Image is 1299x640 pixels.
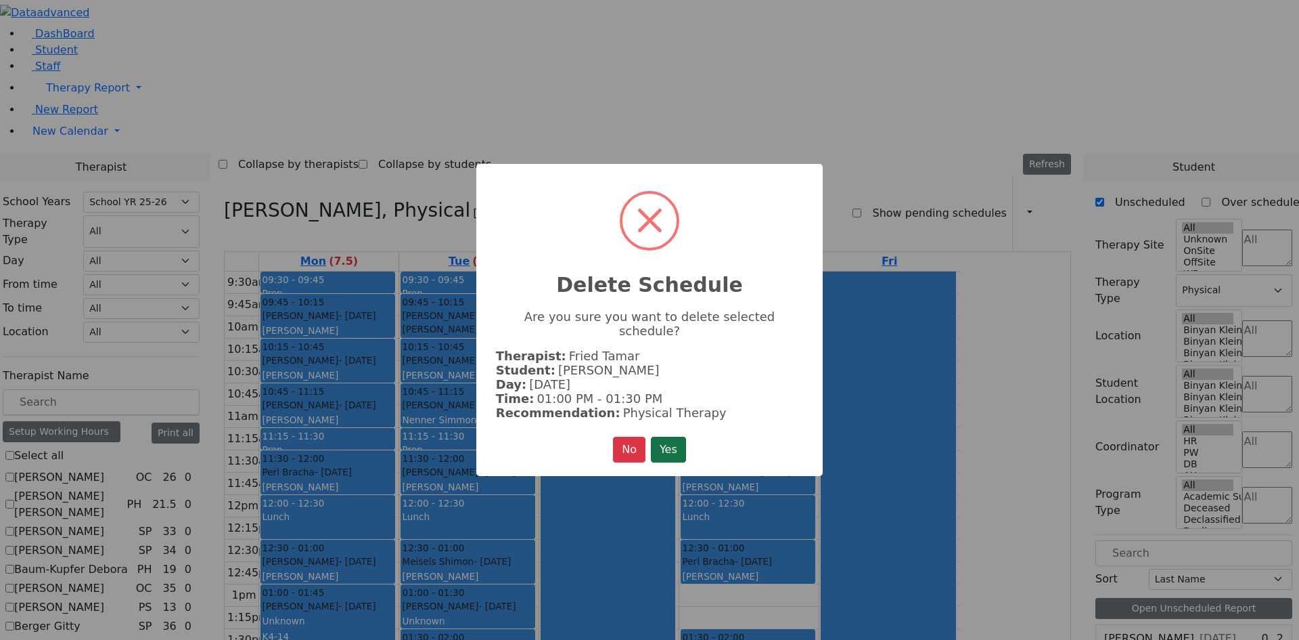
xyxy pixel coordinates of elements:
[496,391,534,406] strong: Time:
[496,363,555,377] strong: Student:
[496,310,803,338] p: Are you sure you want to delete selected schedule?
[623,406,727,420] span: Physical Therapy
[537,391,662,406] span: 01:00 PM - 01:30 PM
[496,377,526,391] strong: Day:
[496,349,566,363] strong: Therapist:
[529,377,570,391] span: [DATE]
[651,437,686,463] button: Yes
[476,257,823,297] h2: Delete Schedule
[613,437,645,463] button: No
[569,349,640,363] span: Fried Tamar
[496,406,620,420] strong: Recommendation:
[558,363,660,377] span: [PERSON_NAME]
